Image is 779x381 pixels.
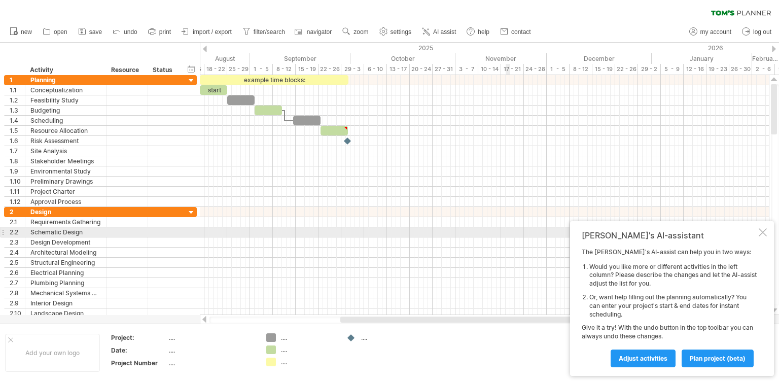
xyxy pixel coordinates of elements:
div: start [200,85,227,95]
div: 3 - 7 [455,64,478,75]
div: Plumbing Planning [30,278,101,288]
div: .... [361,333,416,342]
a: AI assist [419,25,459,39]
span: contact [511,28,531,36]
div: Resource Allocation [30,126,101,135]
div: Site Analysis [30,146,101,156]
div: 17 - 21 [501,64,524,75]
div: Planning [30,75,101,85]
div: 12 - 16 [684,64,706,75]
span: AI assist [433,28,456,36]
div: 24 - 28 [524,64,547,75]
div: 25 - 29 [227,64,250,75]
div: 2.10 [10,308,25,318]
span: import / export [193,28,232,36]
div: 22 - 26 [318,64,341,75]
div: Stakeholder Meetings [30,156,101,166]
a: navigator [293,25,335,39]
div: Budgeting [30,106,101,115]
div: 29 - 3 [341,64,364,75]
div: 2.1 [10,217,25,227]
div: 1 [10,75,25,85]
li: Or, want help filling out the planning automatically? You can enter your project's start & end da... [589,293,757,319]
span: zoom [353,28,368,36]
div: Activity [30,65,100,75]
div: 2.8 [10,288,25,298]
div: 2.2 [10,227,25,237]
a: contact [498,25,534,39]
div: 15 - 19 [296,64,318,75]
div: 2.7 [10,278,25,288]
div: 2 - 6 [752,64,775,75]
div: Add your own logo [5,334,100,372]
div: .... [281,333,336,342]
div: 2.5 [10,258,25,267]
div: 2.3 [10,237,25,247]
div: 2.4 [10,248,25,257]
div: December 2025 [547,53,652,64]
div: Feasibility Study [30,95,101,105]
div: 2.9 [10,298,25,308]
span: settings [391,28,411,36]
span: Adjust activities [619,355,667,362]
span: navigator [307,28,332,36]
a: log out [739,25,774,39]
div: Scheduling [30,116,101,125]
div: Requirements Gathering [30,217,101,227]
div: The [PERSON_NAME]'s AI-assist can help you in two ways: Give it a try! With the undo button in th... [582,248,757,367]
a: settings [377,25,414,39]
span: log out [753,28,771,36]
a: help [464,25,492,39]
div: Status [153,65,175,75]
div: Project: [111,333,167,342]
div: 1.9 [10,166,25,176]
a: import / export [179,25,235,39]
a: save [76,25,105,39]
span: open [54,28,67,36]
div: example time blocks: [200,75,348,85]
div: 1.3 [10,106,25,115]
div: Project Number [111,359,167,367]
span: help [478,28,489,36]
a: print [146,25,174,39]
div: 22 - 26 [615,64,638,75]
div: September 2025 [250,53,350,64]
div: 29 - 2 [638,64,661,75]
div: 1.10 [10,177,25,186]
div: 1 - 5 [547,64,570,75]
div: Mechanical Systems Design [30,288,101,298]
div: 1.7 [10,146,25,156]
div: October 2025 [350,53,455,64]
div: Conceptualization [30,85,101,95]
div: 2 [10,207,25,217]
div: Design [30,207,101,217]
div: 6 - 10 [364,64,387,75]
div: Structural Engineering [30,258,101,267]
div: 1.11 [10,187,25,196]
div: Resource [111,65,142,75]
div: Preliminary Drawings [30,177,101,186]
div: Date: [111,346,167,355]
div: January 2026 [652,53,752,64]
div: .... [281,358,336,366]
span: plan project (beta) [690,355,746,362]
div: 10 - 14 [478,64,501,75]
div: 1.8 [10,156,25,166]
span: my account [700,28,731,36]
a: Adjust activities [611,350,676,367]
div: 1.1 [10,85,25,95]
div: 1.5 [10,126,25,135]
div: Interior Design [30,298,101,308]
a: undo [110,25,140,39]
div: Schematic Design [30,227,101,237]
a: zoom [340,25,371,39]
div: 20 - 24 [410,64,433,75]
div: 2.6 [10,268,25,278]
span: save [89,28,102,36]
span: new [21,28,32,36]
div: .... [169,359,254,367]
a: open [40,25,70,39]
div: Landscape Design [30,308,101,318]
div: August 2025 [154,53,250,64]
div: 1.12 [10,197,25,206]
